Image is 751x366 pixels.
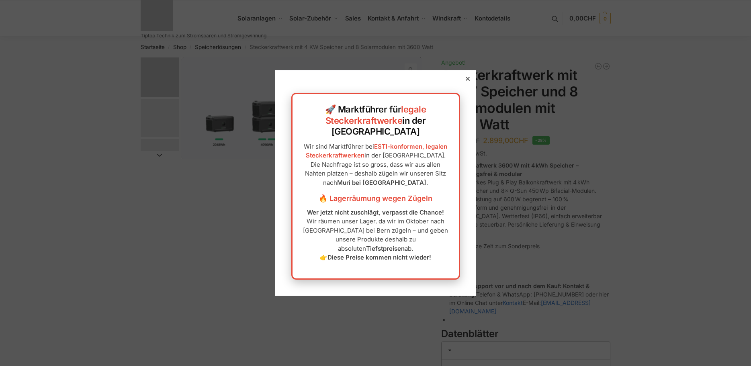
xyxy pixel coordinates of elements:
[306,143,448,159] a: ESTI-konformen, legalen Steckerkraftwerken
[337,179,426,186] strong: Muri bei [GEOGRAPHIC_DATA]
[327,254,431,261] strong: Diese Preise kommen nicht wieder!
[301,142,451,188] p: Wir sind Marktführer bei in der [GEOGRAPHIC_DATA]. Die Nachfrage ist so gross, dass wir aus allen...
[301,104,451,137] h2: 🚀 Marktführer für in der [GEOGRAPHIC_DATA]
[301,208,451,262] p: Wir räumen unser Lager, da wir im Oktober nach [GEOGRAPHIC_DATA] bei Bern zügeln – und geben unse...
[307,209,444,216] strong: Wer jetzt nicht zuschlägt, verpasst die Chance!
[325,104,426,126] a: legale Steckerkraftwerke
[301,193,451,204] h3: 🔥 Lagerräumung wegen Zügeln
[366,245,405,252] strong: Tiefstpreisen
